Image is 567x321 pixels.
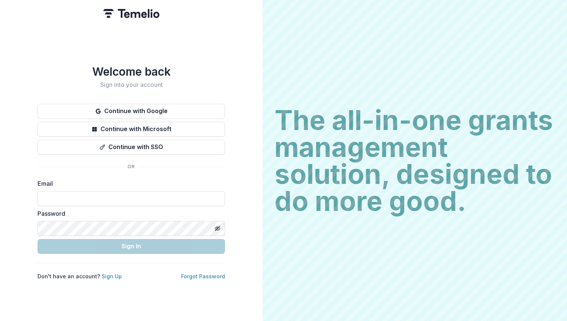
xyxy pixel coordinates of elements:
[37,65,225,78] h1: Welcome back
[37,272,122,280] p: Don't have an account?
[37,122,225,137] button: Continue with Microsoft
[211,222,223,234] button: Toggle password visibility
[37,104,225,119] button: Continue with Google
[37,209,220,218] label: Password
[181,273,225,279] a: Forgot Password
[37,239,225,254] button: Sign In
[37,140,225,155] button: Continue with SSO
[102,273,122,279] a: Sign Up
[103,9,159,18] img: Temelio
[37,179,220,188] label: Email
[37,81,225,88] h2: Sign into your account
